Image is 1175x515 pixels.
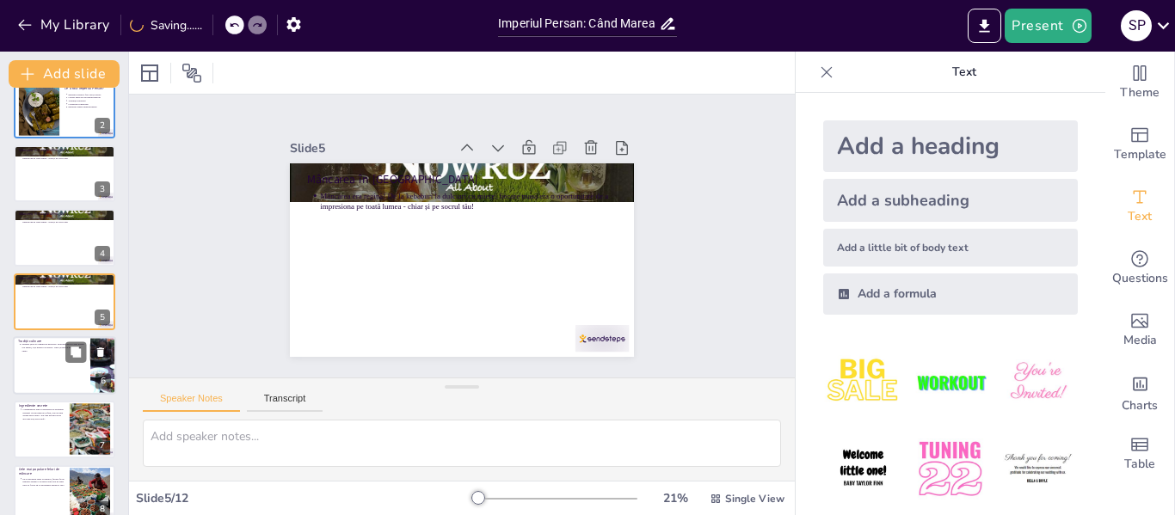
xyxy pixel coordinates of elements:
p: Cele mai populare feluri de mâncare [19,467,65,476]
span: Theme [1120,83,1160,102]
p: Mâncarea în [GEOGRAPHIC_DATA] [19,275,110,280]
p: Text [840,52,1088,93]
button: Transcript [247,393,323,412]
span: Table [1124,455,1155,474]
div: Add a formula [823,273,1078,315]
div: Slide 5 [323,91,479,156]
div: 4 [95,246,110,261]
div: Add ready made slides [1105,113,1174,175]
button: Delete Slide [90,341,111,362]
p: Imperiul Persan a fost vast și divers [68,92,110,95]
img: 3.jpeg [998,342,1078,422]
p: Culturi unite sub un singur imperiu [68,95,110,99]
button: Present [1005,9,1091,43]
p: Mâncarea era regină! De la kebaburi la dulciuri cu miere, fiecare masă era o oportunitate de a im... [335,149,624,261]
div: 21 % [655,490,696,506]
p: Persanii știau să organizeze petreceri! Mâncarea nu era doar pentru a te sătura, ci și pentru a t... [22,343,85,353]
div: Add images, graphics, shapes or video [1105,299,1174,361]
div: Get real-time input from your audience [1105,237,1174,299]
p: Tradiții culinare [18,339,85,344]
p: Toleranța culturală [68,99,110,102]
div: Change the overall theme [1105,52,1174,113]
div: Add text boxes [1105,175,1174,237]
p: Ingrediente secrete [19,403,65,408]
p: Ce a fost Imperiul Persan? [65,85,110,90]
div: Saving...... [130,17,202,34]
p: Mâncarea era regină! De la kebaburi la dulciuri cu miere, fiecare masă era o oportunitate de a im... [22,217,110,223]
p: Mâncarea în [GEOGRAPHIC_DATA] [19,148,110,153]
button: Speaker Notes [143,393,240,412]
div: 6 [95,373,111,389]
img: 4.jpeg [823,429,903,509]
div: Add a little bit of body text [823,229,1078,267]
div: 6 [13,336,116,395]
div: S P [1121,10,1152,41]
div: 2 [95,118,110,133]
span: Position [181,63,202,83]
button: S P [1121,9,1152,43]
div: 7 [95,438,110,453]
p: Impactul asupra lumii moderne [68,105,110,108]
span: Questions [1112,269,1168,288]
p: Condimentele erau ca supereroii în bucătăria persană! Să nu uităm de șofran, care era mai scump d... [22,408,65,421]
button: Duplicate Slide [65,341,86,362]
div: Add charts and graphs [1105,361,1174,423]
div: Layout [136,59,163,87]
div: 5 [95,310,110,325]
p: Mâncarea era regină! De la kebaburi la dulciuri cu miere, fiecare masă era o oportunitate de a im... [22,281,110,287]
div: 4 [14,209,115,266]
div: 7 [14,401,115,457]
div: Add a subheading [823,179,1078,222]
button: Add slide [9,60,120,88]
img: 2.jpeg [910,342,990,422]
span: Media [1123,331,1157,350]
p: Mâncarea în [GEOGRAPHIC_DATA] [329,126,629,237]
img: 5.jpeg [910,429,990,509]
input: Insert title [498,11,659,36]
span: Template [1114,145,1166,164]
p: Mâncarea era regină! De la kebaburi la dulciuri cu miere, fiecare masă era o oportunitate de a im... [22,153,110,159]
img: 6.jpeg [998,429,1078,509]
div: Add a heading [823,120,1078,172]
span: Charts [1122,396,1158,415]
p: Mâncarea în [GEOGRAPHIC_DATA] [19,212,110,217]
div: 5 [14,273,115,330]
div: 3 [95,181,110,197]
div: 3 [14,145,115,202]
button: My Library [13,11,117,39]
p: De la ghormeh sabzi la baklava, fiecare fel de mâncare spunea o poveste! Erau atât de bune încât ... [22,477,65,487]
span: Text [1128,207,1152,226]
button: Export to PowerPoint [968,9,1001,43]
div: 2 [14,81,115,138]
p: Conexiuni comerciale [68,102,110,106]
div: Slide 5 / 12 [136,490,472,506]
div: Add a table [1105,423,1174,485]
img: 1.jpeg [823,342,903,422]
span: Single View [725,492,784,506]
